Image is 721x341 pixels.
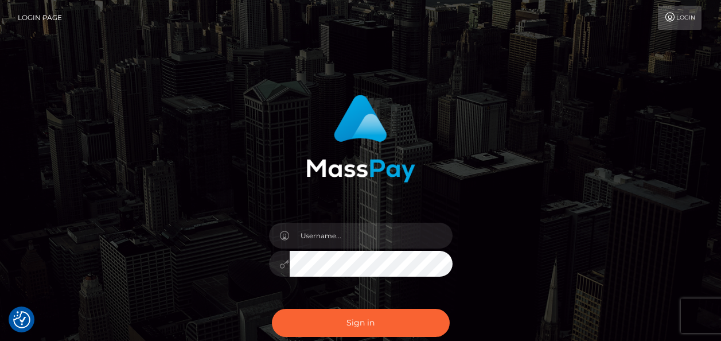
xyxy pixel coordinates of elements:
button: Consent Preferences [13,311,30,328]
input: Username... [290,223,453,249]
button: Sign in [272,309,450,337]
img: Revisit consent button [13,311,30,328]
img: MassPay Login [306,95,415,183]
a: Login Page [18,6,62,30]
a: Login [658,6,701,30]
